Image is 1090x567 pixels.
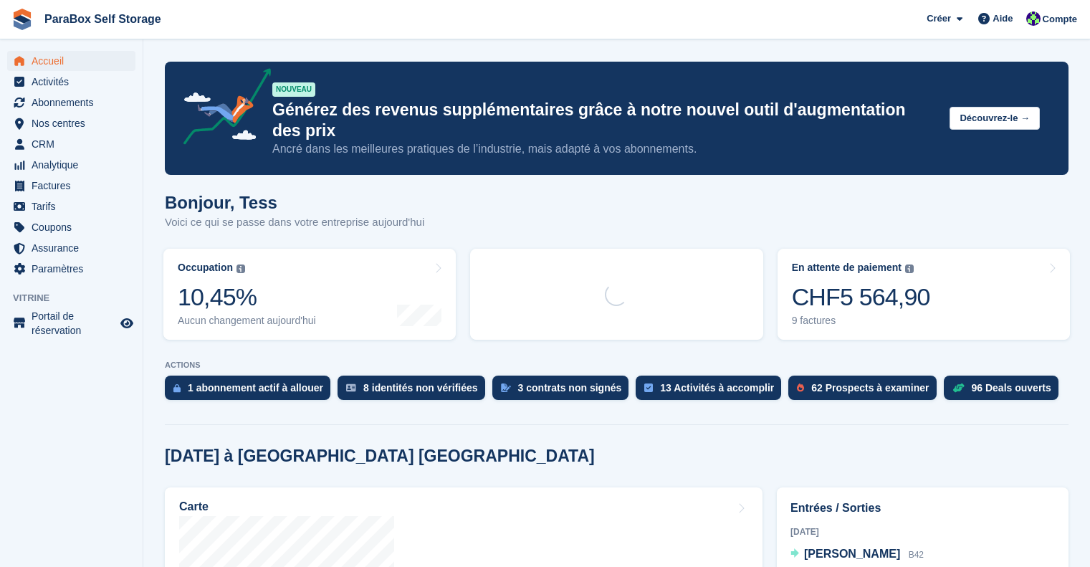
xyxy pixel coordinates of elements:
a: menu [7,92,135,113]
img: icon-info-grey-7440780725fd019a000dd9b08b2336e03edf1995a4989e88bcd33f0948082b44.svg [236,265,245,273]
span: Nos centres [32,113,118,133]
h1: Bonjour, Tess [165,193,424,212]
h2: Carte [179,500,209,513]
img: icon-info-grey-7440780725fd019a000dd9b08b2336e03edf1995a4989e88bcd33f0948082b44.svg [905,265,914,273]
a: 3 contrats non signés [492,376,636,407]
a: menu [7,176,135,196]
a: menu [7,134,135,154]
img: task-75834270c22a3079a89374b754ae025e5fb1db73e45f91037f5363f120a921f8.svg [644,383,653,392]
a: menu [7,51,135,71]
span: Analytique [32,155,118,175]
p: Ancré dans les meilleures pratiques de l’industrie, mais adapté à vos abonnements. [272,141,938,157]
a: 13 Activités à accomplir [636,376,788,407]
img: prospect-51fa495bee0391a8d652442698ab0144808aea92771e9ea1ae160a38d050c398.svg [797,383,804,392]
span: B42 [909,550,924,560]
span: Accueil [32,51,118,71]
a: 62 Prospects à examiner [788,376,943,407]
p: Générez des revenus supplémentaires grâce à notre nouvel outil d'augmentation des prix [272,100,938,141]
a: En attente de paiement CHF5 564,90 9 factures [778,249,1070,340]
span: Factures [32,176,118,196]
img: verify_identity-adf6edd0f0f0b5bbfe63781bf79b02c33cf7c696d77639b501bdc392416b5a36.svg [346,383,356,392]
a: 1 abonnement actif à allouer [165,376,338,407]
div: 96 Deals ouverts [972,382,1051,394]
div: 62 Prospects à examiner [811,382,929,394]
a: menu [7,217,135,237]
a: Boutique d'aperçu [118,315,135,332]
div: 9 factures [792,315,930,327]
div: CHF5 564,90 [792,282,930,312]
a: menu [7,196,135,216]
div: 8 identités non vérifiées [363,382,478,394]
p: ACTIONS [165,361,1069,370]
a: menu [7,155,135,175]
div: Aucun changement aujourd'hui [178,315,316,327]
div: 10,45% [178,282,316,312]
a: menu [7,72,135,92]
div: 1 abonnement actif à allouer [188,382,323,394]
a: ParaBox Self Storage [39,7,167,31]
span: Paramètres [32,259,118,279]
h2: Entrées / Sorties [790,500,1055,517]
p: Voici ce qui se passe dans votre entreprise aujourd'hui [165,214,424,231]
img: active_subscription_to_allocate_icon-d502201f5373d7db506a760aba3b589e785aa758c864c3986d89f69b8ff3... [173,383,181,393]
span: [PERSON_NAME] [804,548,900,560]
div: Occupation [178,262,233,274]
div: 3 contrats non signés [518,382,622,394]
a: menu [7,259,135,279]
img: contract_signature_icon-13c848040528278c33f63329250d36e43548de30e8caae1d1a13099fd9432cc5.svg [501,383,511,392]
div: 13 Activités à accomplir [660,382,774,394]
span: Créer [927,11,951,26]
img: Tess Bédat [1026,11,1041,26]
span: Portail de réservation [32,309,118,338]
div: En attente de paiement [792,262,902,274]
span: Vitrine [13,291,143,305]
a: menu [7,309,135,338]
a: 96 Deals ouverts [944,376,1066,407]
span: Abonnements [32,92,118,113]
span: Activités [32,72,118,92]
a: [PERSON_NAME] B42 [790,545,924,564]
img: price-adjustments-announcement-icon-8257ccfd72463d97f412b2fc003d46551f7dbcb40ab6d574587a9cd5c0d94... [171,68,272,150]
a: menu [7,238,135,258]
span: Aide [993,11,1013,26]
div: NOUVEAU [272,82,315,97]
a: Occupation 10,45% Aucun changement aujourd'hui [163,249,456,340]
div: [DATE] [790,525,1055,538]
span: Assurance [32,238,118,258]
a: 8 identités non vérifiées [338,376,492,407]
span: Tarifs [32,196,118,216]
button: Découvrez-le → [950,107,1040,130]
h2: [DATE] à [GEOGRAPHIC_DATA] [GEOGRAPHIC_DATA] [165,447,595,466]
img: stora-icon-8386f47178a22dfd0bd8f6a31ec36ba5ce8667c1dd55bd0f319d3a0aa187defe.svg [11,9,33,30]
a: menu [7,113,135,133]
span: Compte [1043,12,1077,27]
span: Coupons [32,217,118,237]
img: deal-1b604bf984904fb50ccaf53a9ad4b4a5d6e5aea283cecdc64d6e3604feb123c2.svg [952,383,965,393]
span: CRM [32,134,118,154]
